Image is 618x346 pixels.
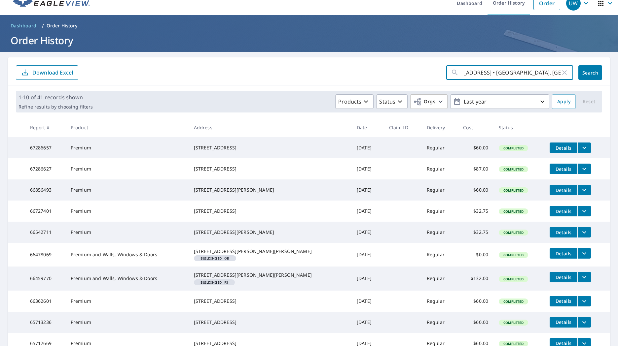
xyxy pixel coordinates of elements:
a: Dashboard [8,20,39,31]
span: Details [554,250,573,257]
td: $32.75 [458,222,493,243]
td: [DATE] [351,267,383,290]
span: Completed [499,341,527,346]
button: Apply [552,94,576,109]
td: 66362601 [25,291,65,312]
button: filesDropdownBtn-66856493 [577,185,591,195]
p: Download Excel [32,69,73,76]
td: 66542711 [25,222,65,243]
div: [STREET_ADDRESS][PERSON_NAME] [194,229,346,236]
td: [DATE] [351,137,383,158]
span: Details [554,187,573,193]
span: Details [554,274,573,280]
span: Completed [499,230,527,235]
button: detailsBtn-66362601 [550,296,577,306]
td: 66727401 [25,201,65,222]
button: filesDropdownBtn-66478069 [577,248,591,259]
span: Apply [557,98,570,106]
span: Completed [499,146,527,150]
td: Premium [65,312,189,333]
p: Products [338,98,361,106]
button: filesDropdownBtn-66542711 [577,227,591,237]
p: Refine results by choosing filters [18,104,93,110]
td: Regular [421,267,458,290]
td: [DATE] [351,179,383,201]
td: 67286657 [25,137,65,158]
button: Products [335,94,374,109]
button: Orgs [410,94,448,109]
td: [DATE] [351,312,383,333]
td: 66459770 [25,267,65,290]
span: Dashboard [11,22,37,29]
span: Search [584,70,597,76]
span: PS [197,281,232,284]
div: [STREET_ADDRESS][PERSON_NAME] [194,187,346,193]
td: Premium [65,291,189,312]
td: $32.75 [458,201,493,222]
th: Report # [25,118,65,137]
div: [STREET_ADDRESS][PERSON_NAME][PERSON_NAME] [194,272,346,278]
td: $60.00 [458,137,493,158]
th: Product [65,118,189,137]
th: Delivery [421,118,458,137]
td: Regular [421,137,458,158]
td: [DATE] [351,158,383,179]
td: [DATE] [351,243,383,267]
td: $0.00 [458,243,493,267]
em: Building ID [200,281,222,284]
div: [STREET_ADDRESS] [194,208,346,214]
p: Status [379,98,395,106]
div: [STREET_ADDRESS] [194,319,346,326]
th: Date [351,118,383,137]
td: Premium [65,137,189,158]
h1: Order History [8,34,610,47]
button: Download Excel [16,65,78,80]
button: Last year [450,94,549,109]
td: [DATE] [351,222,383,243]
span: Completed [499,167,527,172]
td: $60.00 [458,291,493,312]
button: detailsBtn-66459770 [550,272,577,282]
td: $60.00 [458,312,493,333]
div: [STREET_ADDRESS] [194,298,346,304]
nav: breadcrumb [8,20,610,31]
button: filesDropdownBtn-67286657 [577,142,591,153]
span: Completed [499,253,527,257]
span: Details [554,298,573,304]
td: 65713236 [25,312,65,333]
div: [STREET_ADDRESS] [194,144,346,151]
button: detailsBtn-67286627 [550,164,577,174]
p: Last year [461,96,538,108]
td: Regular [421,243,458,267]
span: Completed [499,277,527,281]
button: detailsBtn-66856493 [550,185,577,195]
td: [DATE] [351,291,383,312]
p: 1-10 of 41 records shown [18,93,93,101]
span: Details [554,166,573,172]
input: Address, Report #, Claim ID, etc. [463,63,561,82]
td: Premium [65,158,189,179]
span: Details [554,208,573,214]
td: [DATE] [351,201,383,222]
p: Order History [47,22,78,29]
td: Premium and Walls, Windows & Doors [65,243,189,267]
button: Search [578,65,602,80]
button: detailsBtn-66478069 [550,248,577,259]
td: $132.00 [458,267,493,290]
span: Completed [499,299,527,304]
td: 67286627 [25,158,65,179]
span: OB [197,257,234,260]
button: filesDropdownBtn-66727401 [577,206,591,216]
button: detailsBtn-65713236 [550,317,577,328]
span: Completed [499,320,527,325]
td: $60.00 [458,179,493,201]
button: detailsBtn-66727401 [550,206,577,216]
td: Regular [421,222,458,243]
button: filesDropdownBtn-67286627 [577,164,591,174]
td: 66856493 [25,179,65,201]
td: Premium and Walls, Windows & Doors [65,267,189,290]
td: Premium [65,179,189,201]
li: / [42,22,44,30]
span: Completed [499,188,527,193]
span: Orgs [413,98,435,106]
